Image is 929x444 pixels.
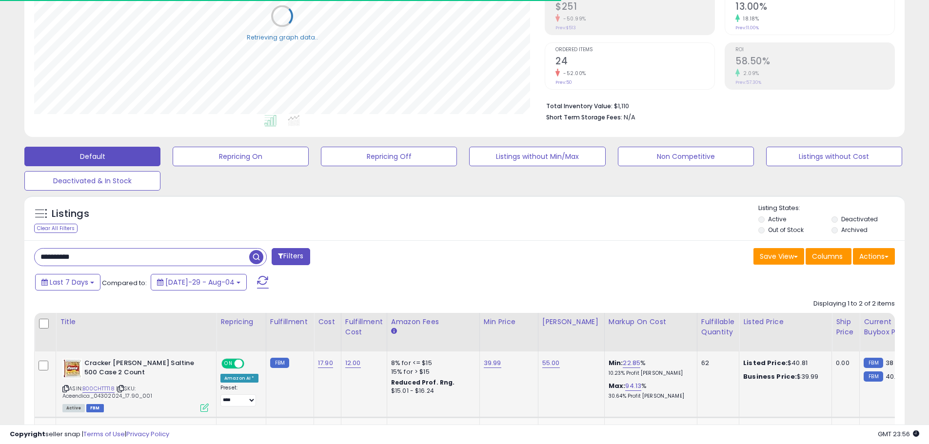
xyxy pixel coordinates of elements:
div: Fulfillment Cost [345,317,383,337]
div: Min Price [484,317,534,327]
p: 30.64% Profit [PERSON_NAME] [609,393,690,400]
button: Actions [853,248,895,265]
span: Last 7 Days [50,277,88,287]
div: Displaying 1 to 2 of 2 items [813,299,895,309]
h5: Listings [52,207,89,221]
div: % [609,382,690,400]
button: Default [24,147,160,166]
div: Current Buybox Price [864,317,914,337]
div: % [609,359,690,377]
label: Deactivated [841,215,878,223]
button: Last 7 Days [35,274,100,290]
label: Out of Stock [768,226,804,234]
div: $40.81 [743,359,824,367]
div: Repricing [220,317,262,327]
div: Markup on Cost [609,317,693,327]
b: Cracker [PERSON_NAME] Saltine 500 Case 2 Count [84,359,203,379]
b: Min: [609,358,623,367]
li: $1,110 [546,99,888,111]
p: 10.23% Profit [PERSON_NAME] [609,370,690,377]
a: Privacy Policy [126,429,169,439]
div: Amazon AI * [220,374,258,383]
label: Archived [841,226,868,234]
span: ROI [735,47,894,53]
h2: $251 [555,1,714,14]
b: Short Term Storage Fees: [546,113,622,121]
div: 0.00 [836,359,852,367]
span: | SKU: Aceendica_04302024_17.90_001 [62,385,152,399]
a: 17.90 [318,358,333,368]
div: 15% for > $15 [391,367,472,376]
small: Prev: 57.30% [735,79,761,85]
span: 40.81 [886,372,902,381]
div: $39.99 [743,372,824,381]
p: Listing States: [758,204,905,213]
span: FBM [86,404,104,412]
div: Cost [318,317,337,327]
b: Listed Price: [743,358,788,367]
h2: 13.00% [735,1,894,14]
h2: 24 [555,56,714,69]
b: Reduced Prof. Rng. [391,378,455,386]
small: FBM [864,371,883,382]
b: Max: [609,381,626,390]
div: Listed Price [743,317,828,327]
span: [DATE]-29 - Aug-04 [165,277,235,287]
a: 55.00 [542,358,560,368]
div: Preset: [220,385,258,406]
img: 51RczHvlNxL._SL40_.jpg [62,359,82,378]
a: Terms of Use [83,429,125,439]
div: Retrieving graph data.. [247,33,318,41]
button: Listings without Min/Max [469,147,605,166]
span: Compared to: [102,278,147,288]
div: $15.01 - $16.24 [391,387,472,395]
small: FBM [270,358,289,368]
button: [DATE]-29 - Aug-04 [151,274,247,290]
div: Fulfillable Quantity [701,317,735,337]
small: -52.00% [560,70,586,77]
span: All listings currently available for purchase on Amazon [62,404,85,412]
span: Columns [812,251,843,261]
small: Prev: 50 [555,79,572,85]
div: Fulfillment [270,317,310,327]
button: Non Competitive [618,147,754,166]
button: Deactivated & In Stock [24,171,160,191]
button: Filters [272,248,310,265]
span: ON [222,360,235,368]
a: 22.85 [623,358,640,368]
h2: 58.50% [735,56,894,69]
button: Columns [806,248,851,265]
span: OFF [243,360,258,368]
span: N/A [624,113,635,122]
small: Prev: 11.00% [735,25,759,31]
th: The percentage added to the cost of goods (COGS) that forms the calculator for Min & Max prices. [604,313,697,351]
b: Total Inventory Value: [546,102,613,110]
div: Clear All Filters [34,224,78,233]
small: FBM [864,358,883,368]
small: Prev: $513 [555,25,576,31]
a: B00CHTTT18 [82,385,115,393]
div: ASIN: [62,359,209,411]
div: 62 [701,359,731,367]
button: Repricing On [173,147,309,166]
strong: Copyright [10,429,45,439]
small: 2.09% [740,70,759,77]
button: Repricing Off [321,147,457,166]
div: seller snap | | [10,430,169,439]
small: -50.99% [560,15,586,22]
label: Active [768,215,786,223]
small: 18.18% [740,15,759,22]
span: 2025-08-12 23:56 GMT [878,429,919,439]
span: Ordered Items [555,47,714,53]
div: [PERSON_NAME] [542,317,600,327]
a: 94.13 [625,381,641,391]
button: Save View [753,248,804,265]
div: Ship Price [836,317,855,337]
small: Amazon Fees. [391,327,397,336]
span: 38 [886,358,893,367]
div: Title [60,317,212,327]
a: 39.99 [484,358,501,368]
button: Listings without Cost [766,147,902,166]
div: 8% for <= $15 [391,359,472,367]
b: Business Price: [743,372,797,381]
